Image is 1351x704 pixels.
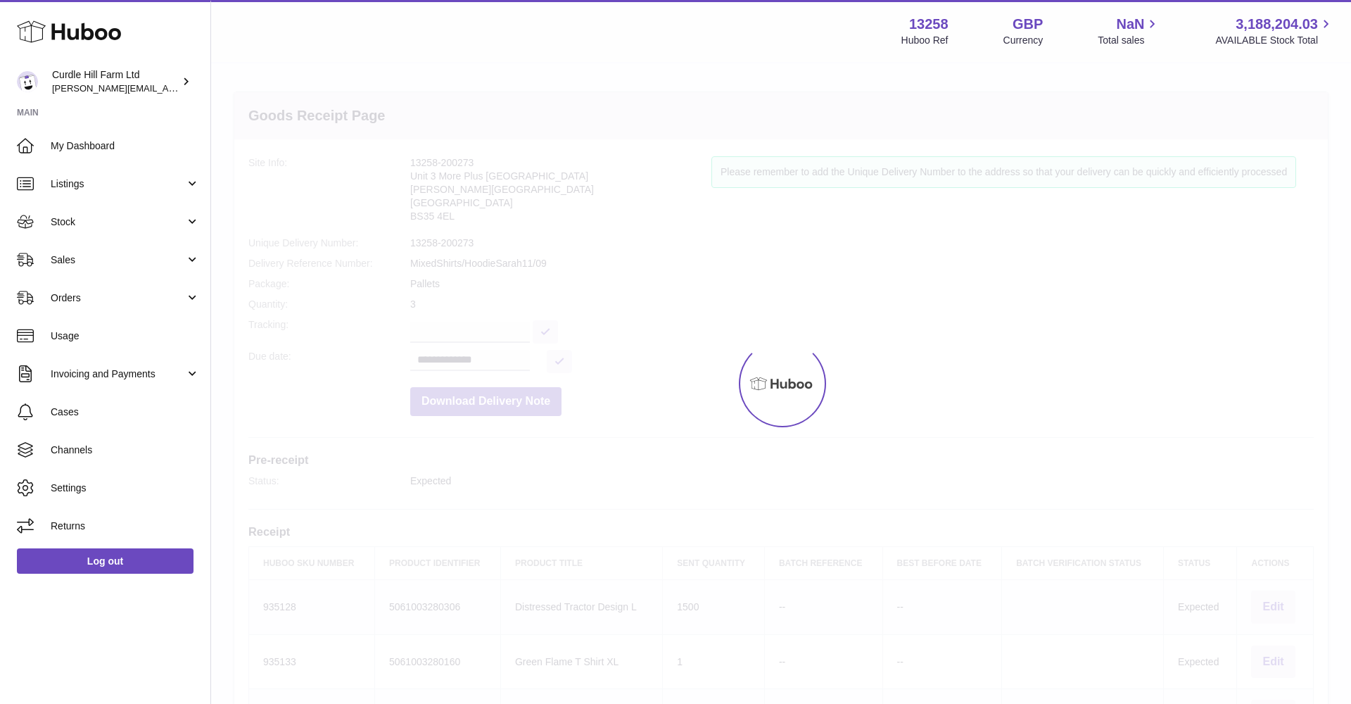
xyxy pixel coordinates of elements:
[1098,34,1160,47] span: Total sales
[51,177,185,191] span: Listings
[909,15,949,34] strong: 13258
[901,34,949,47] div: Huboo Ref
[17,71,38,92] img: charlotte@diddlysquatfarmshop.com
[1236,15,1318,34] span: 3,188,204.03
[51,329,200,343] span: Usage
[1215,34,1334,47] span: AVAILABLE Stock Total
[51,139,200,153] span: My Dashboard
[1098,15,1160,47] a: NaN Total sales
[51,444,200,457] span: Channels
[52,68,179,95] div: Curdle Hill Farm Ltd
[51,406,200,419] span: Cases
[51,291,185,305] span: Orders
[51,215,185,229] span: Stock
[1003,34,1044,47] div: Currency
[1013,15,1043,34] strong: GBP
[51,367,185,381] span: Invoicing and Payments
[17,548,194,574] a: Log out
[51,520,200,533] span: Returns
[51,253,185,267] span: Sales
[1215,15,1334,47] a: 3,188,204.03 AVAILABLE Stock Total
[52,82,282,94] span: [PERSON_NAME][EMAIL_ADDRESS][DOMAIN_NAME]
[1116,15,1144,34] span: NaN
[51,482,200,495] span: Settings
